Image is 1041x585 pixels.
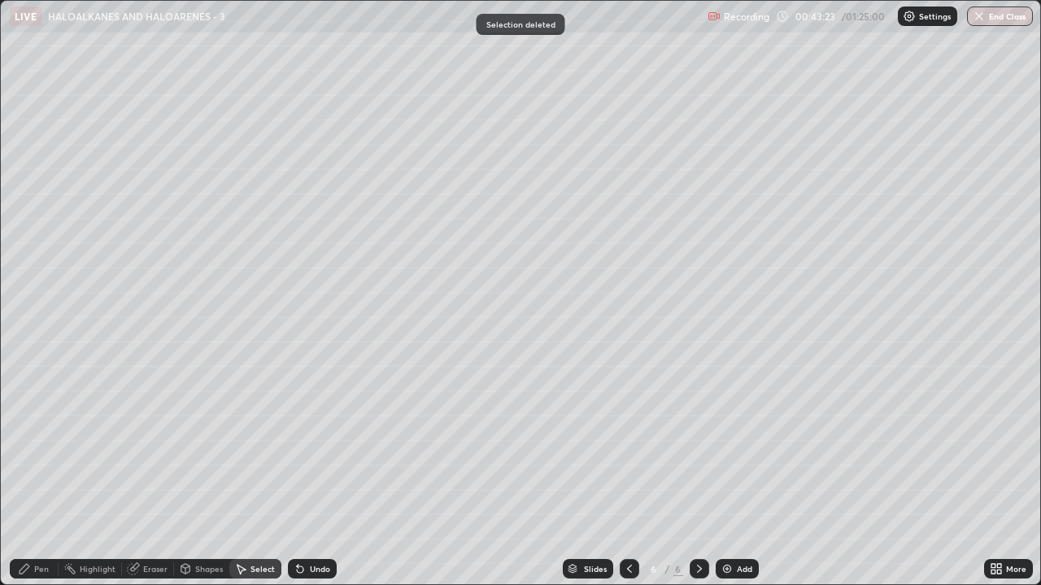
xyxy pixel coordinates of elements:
[673,561,683,576] div: 6
[34,565,49,573] div: Pen
[973,10,986,23] img: end-class-cross
[48,10,225,23] p: HALOALKANES AND HALOARENES - 3
[737,565,752,573] div: Add
[584,565,607,573] div: Slides
[724,11,769,23] p: Recording
[1006,565,1026,573] div: More
[903,10,916,23] img: class-settings-icons
[80,565,115,573] div: Highlight
[721,562,734,575] img: add-slide-button
[250,565,275,573] div: Select
[646,564,662,574] div: 6
[143,565,168,573] div: Eraser
[665,564,670,574] div: /
[708,10,721,23] img: recording.375f2c34.svg
[310,565,330,573] div: Undo
[967,6,1033,26] button: End Class
[195,565,223,573] div: Shapes
[15,10,37,23] p: LIVE
[919,12,951,20] p: Settings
